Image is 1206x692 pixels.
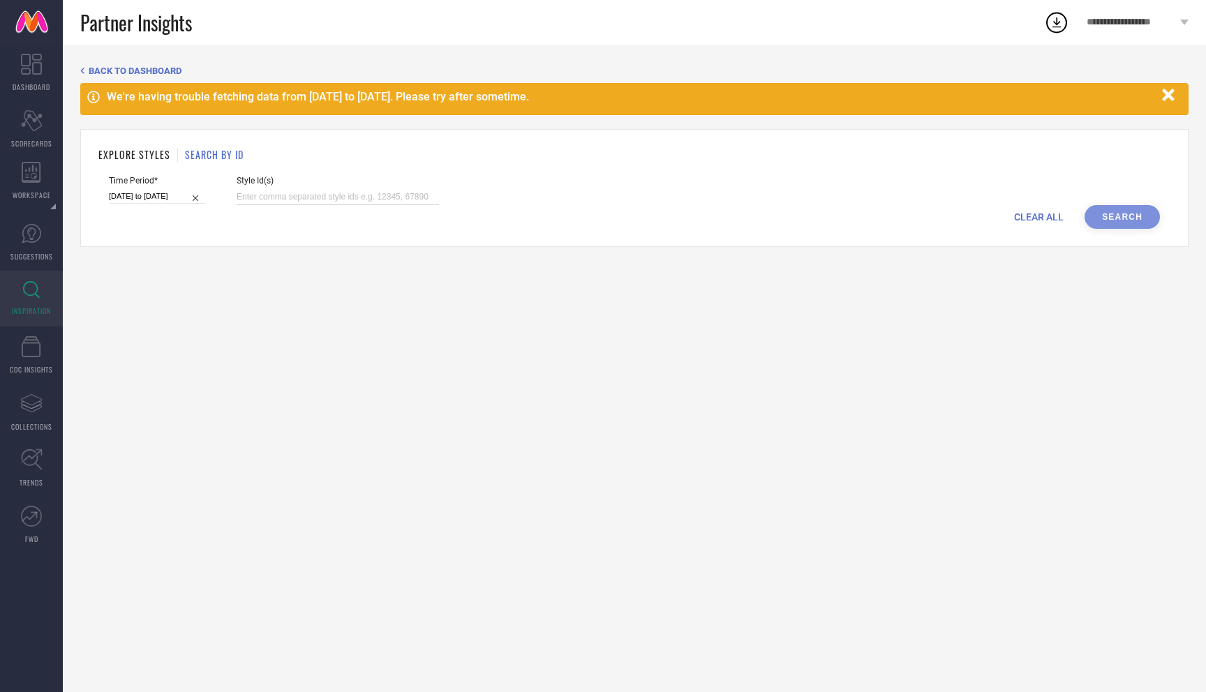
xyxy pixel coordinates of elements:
h1: SEARCH BY ID [185,147,244,162]
span: Style Id(s) [237,176,439,186]
span: Partner Insights [80,8,192,37]
span: COLLECTIONS [11,421,52,432]
span: WORKSPACE [13,190,51,200]
div: We're having trouble fetching data from [DATE] to [DATE]. Please try after sometime. [107,90,1155,103]
span: BACK TO DASHBOARD [89,66,181,76]
div: Back TO Dashboard [80,66,1189,76]
span: TRENDS [20,477,43,488]
span: CDC INSIGHTS [10,364,53,375]
input: Select time period [109,189,205,204]
span: SCORECARDS [11,138,52,149]
span: DASHBOARD [13,82,50,92]
input: Enter comma separated style ids e.g. 12345, 67890 [237,189,439,205]
span: FWD [25,534,38,544]
span: INSPIRATION [12,306,51,316]
span: CLEAR ALL [1014,211,1064,223]
span: SUGGESTIONS [10,251,53,262]
span: Time Period* [109,176,205,186]
h1: EXPLORE STYLES [98,147,170,162]
div: Open download list [1044,10,1069,35]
